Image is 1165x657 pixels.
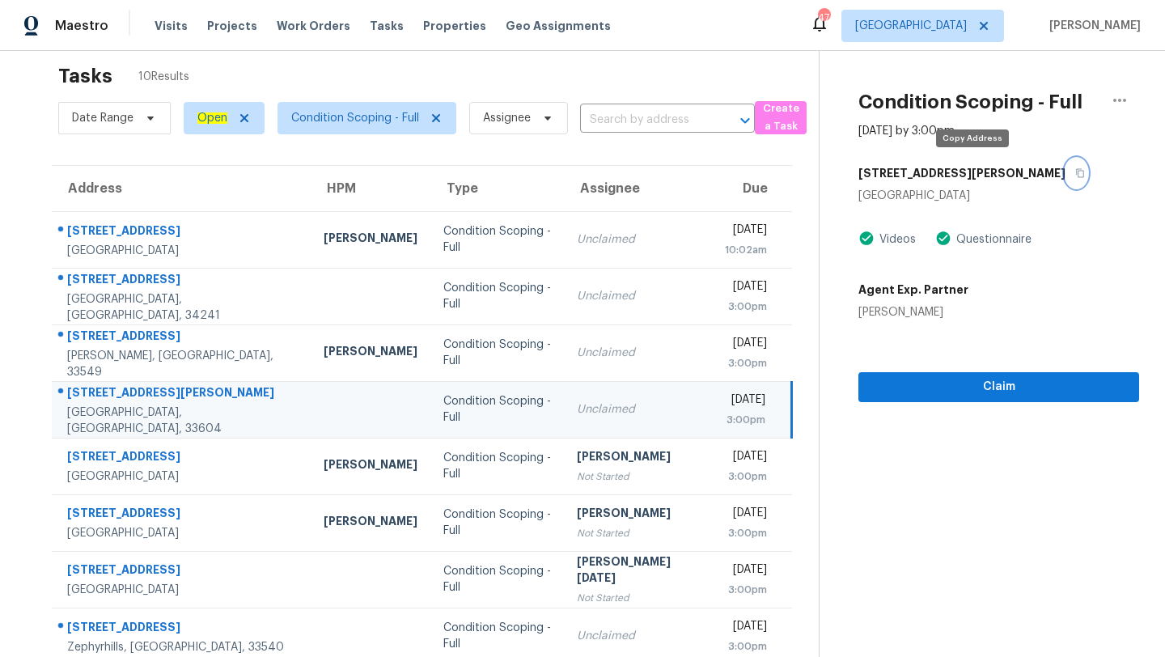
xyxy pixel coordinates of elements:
button: Open [734,109,756,132]
div: [STREET_ADDRESS] [67,223,298,243]
div: Condition Scoping - Full [443,507,551,539]
span: Date Range [72,110,133,126]
div: Condition Scoping - Full [443,337,551,369]
div: 3:00pm [725,582,767,598]
div: [DATE] [725,335,767,355]
span: [GEOGRAPHIC_DATA] [855,18,967,34]
div: [DATE] [725,392,766,412]
div: 3:00pm [725,412,766,428]
div: [STREET_ADDRESS] [67,505,298,525]
h5: Agent Exp. Partner [858,282,968,298]
span: Condition Scoping - Full [291,110,419,126]
div: 3:00pm [725,638,767,655]
span: Assignee [483,110,531,126]
div: [STREET_ADDRESS] [67,619,298,639]
div: 3:00pm [725,468,767,485]
th: Due [712,166,792,211]
div: [GEOGRAPHIC_DATA] [67,468,298,485]
div: Condition Scoping - Full [443,620,551,652]
img: Artifact Present Icon [935,230,951,247]
span: Properties [423,18,486,34]
h5: [STREET_ADDRESS][PERSON_NAME] [858,165,1065,181]
th: Assignee [564,166,712,211]
span: Create a Task [763,100,799,137]
div: [STREET_ADDRESS][PERSON_NAME] [67,384,298,405]
div: [DATE] [725,618,767,638]
div: [GEOGRAPHIC_DATA] [67,582,298,598]
div: [DATE] [725,505,767,525]
div: [GEOGRAPHIC_DATA], [GEOGRAPHIC_DATA], 33604 [67,405,298,437]
div: [STREET_ADDRESS] [67,328,298,348]
div: [PERSON_NAME] [577,505,699,525]
span: Geo Assignments [506,18,611,34]
div: [PERSON_NAME] [324,230,417,250]
span: Projects [207,18,257,34]
div: 3:00pm [725,355,767,371]
div: 47 [818,10,829,26]
div: Not Started [577,525,699,541]
div: Questionnaire [951,231,1032,248]
div: [STREET_ADDRESS] [67,448,298,468]
div: [PERSON_NAME] [324,343,417,363]
span: Work Orders [277,18,350,34]
span: Maestro [55,18,108,34]
span: 10 Results [138,69,189,85]
div: Condition Scoping - Full [443,393,551,426]
div: 3:00pm [725,299,767,315]
th: Address [52,166,311,211]
div: 3:00pm [725,525,767,541]
div: [PERSON_NAME], [GEOGRAPHIC_DATA], 33549 [67,348,298,380]
div: [DATE] [725,562,767,582]
div: Unclaimed [577,231,699,248]
div: Unclaimed [577,345,699,361]
button: Create a Task [755,101,807,134]
ah_el_jm_1744035306855: Open [197,112,227,124]
div: Condition Scoping - Full [443,563,551,596]
div: Condition Scoping - Full [443,450,551,482]
span: Visits [155,18,188,34]
div: [DATE] [725,278,767,299]
div: Not Started [577,468,699,485]
div: [GEOGRAPHIC_DATA] [67,525,298,541]
span: [PERSON_NAME] [1043,18,1141,34]
div: [PERSON_NAME] [324,513,417,533]
h2: Tasks [58,68,112,84]
img: Artifact Present Icon [858,230,875,247]
div: Unclaimed [577,288,699,304]
div: Condition Scoping - Full [443,280,551,312]
div: [STREET_ADDRESS] [67,271,298,291]
button: Claim [858,372,1139,402]
div: [PERSON_NAME][DATE] [577,553,699,590]
div: [DATE] [725,222,767,242]
div: Condition Scoping - Full [443,223,551,256]
div: Unclaimed [577,401,699,418]
div: Unclaimed [577,628,699,644]
div: [GEOGRAPHIC_DATA] [858,188,1139,204]
div: [GEOGRAPHIC_DATA], [GEOGRAPHIC_DATA], 34241 [67,291,298,324]
span: Claim [871,377,1126,397]
div: [GEOGRAPHIC_DATA] [67,243,298,259]
div: [PERSON_NAME] [858,304,968,320]
div: Not Started [577,590,699,606]
div: [DATE] by 3:00pm [858,123,955,139]
input: Search by address [580,108,710,133]
h2: Condition Scoping - Full [858,94,1082,110]
div: Videos [875,231,916,248]
div: [STREET_ADDRESS] [67,562,298,582]
div: Zephyrhills, [GEOGRAPHIC_DATA], 33540 [67,639,298,655]
div: [DATE] [725,448,767,468]
th: HPM [311,166,430,211]
span: Tasks [370,20,404,32]
div: [PERSON_NAME] [577,448,699,468]
div: [PERSON_NAME] [324,456,417,477]
th: Type [430,166,564,211]
div: 10:02am [725,242,767,258]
